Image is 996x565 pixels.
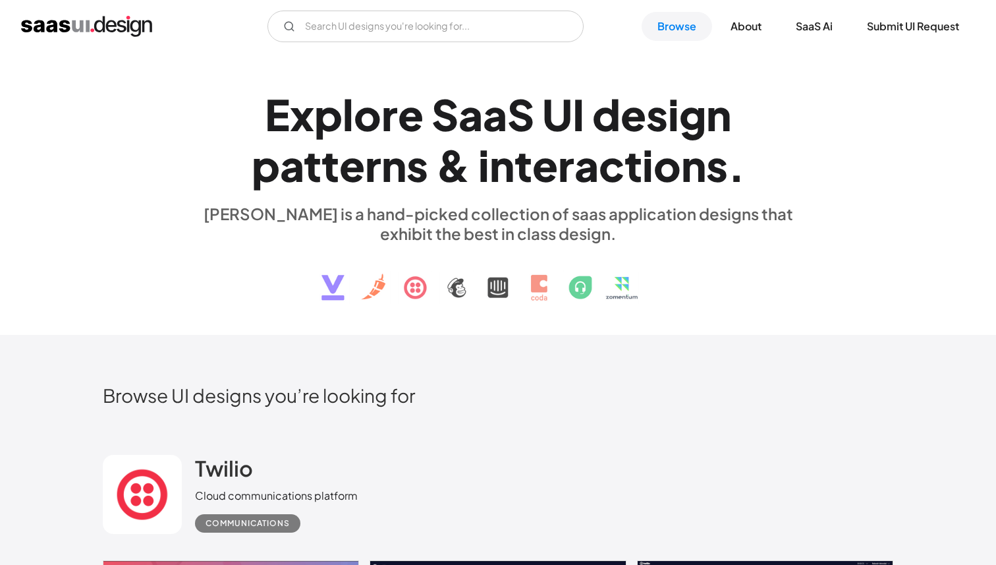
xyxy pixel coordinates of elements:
[195,89,801,191] h1: Explore SaaS UI design patterns & interactions.
[206,516,290,531] div: Communications
[851,12,975,41] a: Submit UI Request
[195,455,253,481] h2: Twilio
[780,12,848,41] a: SaaS Ai
[298,243,698,312] img: text, icon, saas logo
[715,12,777,41] a: About
[195,488,358,504] div: Cloud communications platform
[195,204,801,243] div: [PERSON_NAME] is a hand-picked collection of saas application designs that exhibit the best in cl...
[642,12,712,41] a: Browse
[267,11,584,42] input: Search UI designs you're looking for...
[103,384,893,407] h2: Browse UI designs you’re looking for
[195,455,253,488] a: Twilio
